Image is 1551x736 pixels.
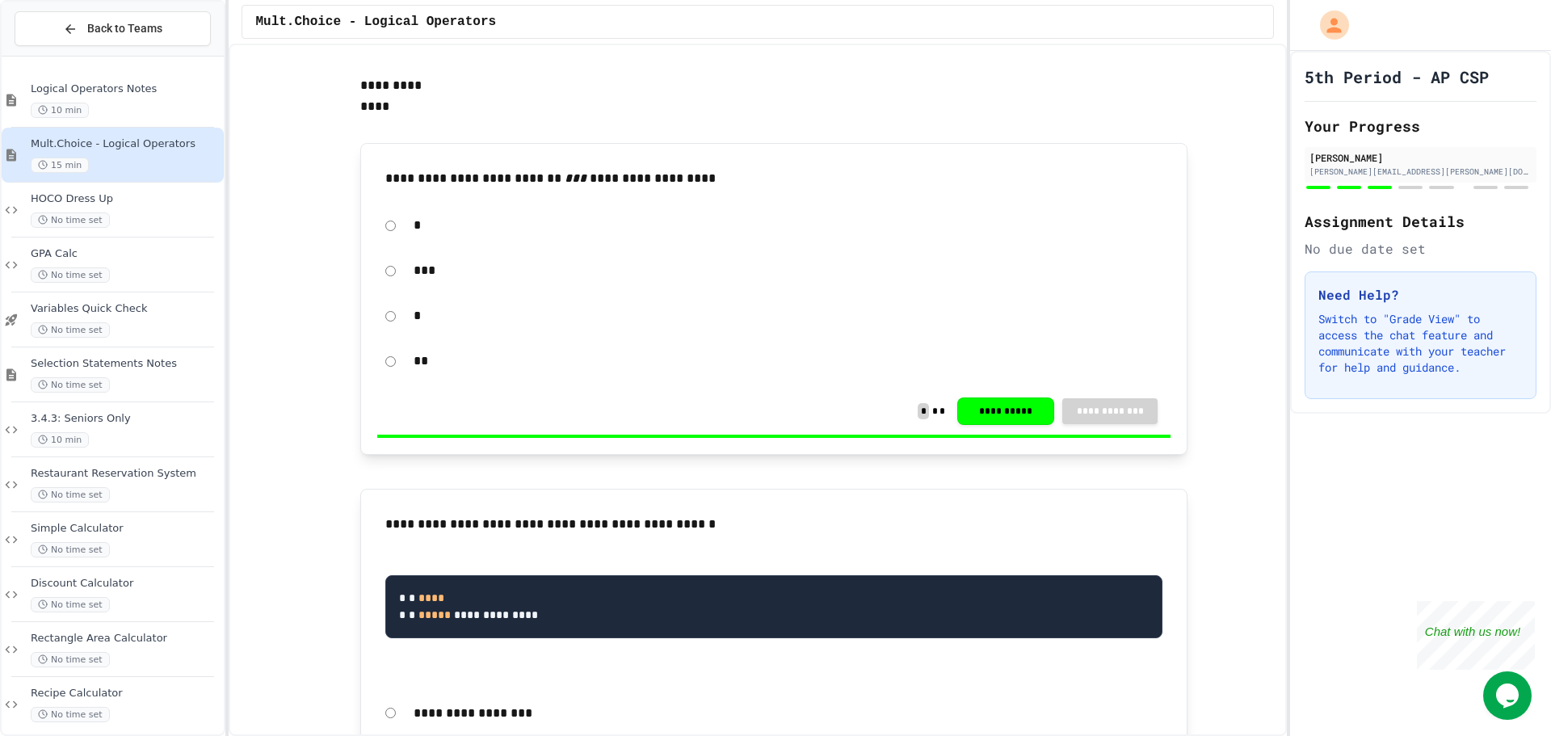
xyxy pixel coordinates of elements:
[1309,150,1532,165] div: [PERSON_NAME]
[31,652,110,667] span: No time set
[31,577,221,591] span: Discount Calculator
[1303,6,1353,44] div: My Account
[31,597,110,612] span: No time set
[31,158,89,173] span: 15 min
[1309,166,1532,178] div: [PERSON_NAME][EMAIL_ADDRESS][PERSON_NAME][DOMAIN_NAME]
[31,377,110,393] span: No time set
[31,247,221,261] span: GPA Calc
[31,103,89,118] span: 10 min
[31,137,221,151] span: Mult.Choice - Logical Operators
[31,302,221,316] span: Variables Quick Check
[31,467,221,481] span: Restaurant Reservation System
[1417,601,1535,670] iframe: chat widget
[1305,210,1536,233] h2: Assignment Details
[1305,65,1489,88] h1: 5th Period - AP CSP
[31,707,110,722] span: No time set
[255,12,496,32] span: Mult.Choice - Logical Operators
[1305,239,1536,259] div: No due date set
[31,542,110,557] span: No time set
[31,432,89,448] span: 10 min
[1483,671,1535,720] iframe: chat widget
[1305,115,1536,137] h2: Your Progress
[1318,311,1523,376] p: Switch to "Grade View" to access the chat feature and communicate with your teacher for help and ...
[15,11,211,46] button: Back to Teams
[31,192,221,206] span: HOCO Dress Up
[31,487,110,503] span: No time set
[87,20,162,37] span: Back to Teams
[31,267,110,283] span: No time set
[31,82,221,96] span: Logical Operators Notes
[1318,285,1523,305] h3: Need Help?
[31,687,221,700] span: Recipe Calculator
[31,522,221,536] span: Simple Calculator
[31,357,221,371] span: Selection Statements Notes
[31,632,221,646] span: Rectangle Area Calculator
[31,322,110,338] span: No time set
[31,412,221,426] span: 3.4.3: Seniors Only
[31,212,110,228] span: No time set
